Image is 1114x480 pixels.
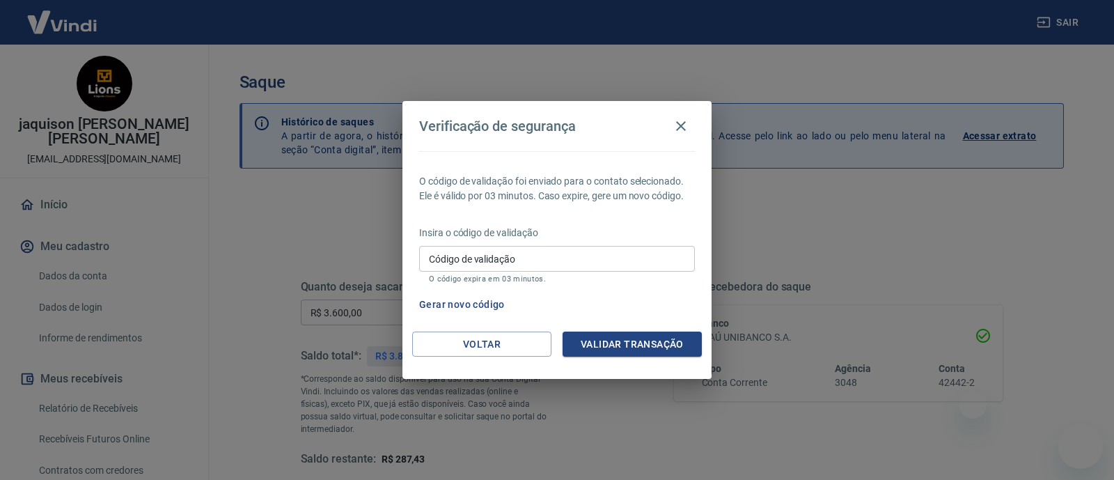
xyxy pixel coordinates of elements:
[414,292,510,318] button: Gerar novo código
[412,332,551,357] button: Voltar
[1058,424,1103,469] iframe: Botão para abrir a janela de mensagens
[419,226,695,240] p: Insira o código de validação
[419,118,576,134] h4: Verificação de segurança
[429,274,685,284] p: O código expira em 03 minutos.
[959,391,987,419] iframe: Fechar mensagem
[563,332,702,357] button: Validar transação
[419,174,695,203] p: O código de validação foi enviado para o contato selecionado. Ele é válido por 03 minutos. Caso e...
